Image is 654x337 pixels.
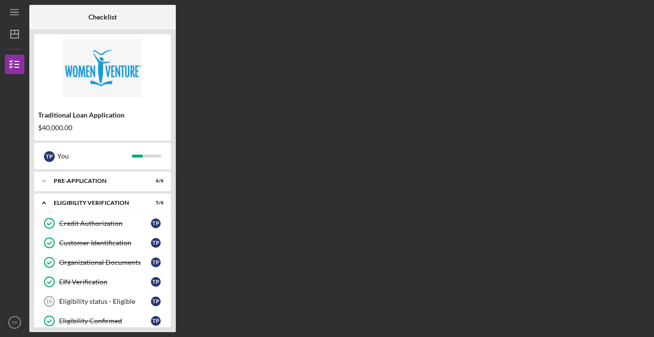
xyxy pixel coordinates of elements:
img: Product logo [34,39,171,98]
text: TP [12,320,18,325]
a: Organizational DocumentsTP [39,253,166,272]
div: $40,000.00 [38,124,167,132]
div: T P [151,238,161,248]
b: Checklist [88,13,117,21]
div: 5 / 6 [146,200,164,206]
div: Eligibility Confirmed [59,317,151,325]
div: Traditional Loan Application [38,111,167,119]
button: TP [5,313,24,332]
a: Customer IdentificationTP [39,233,166,253]
div: 6 / 6 [146,178,164,184]
tspan: 10 [46,298,52,304]
div: T P [44,151,55,162]
div: T P [151,316,161,326]
a: EIN VerificationTP [39,272,166,292]
div: T P [151,258,161,267]
div: Organizational Documents [59,258,151,266]
a: Eligibility ConfirmedTP [39,311,166,331]
div: T P [151,297,161,306]
div: T P [151,218,161,228]
div: T P [151,277,161,287]
a: 10Eligibility status - EligibleTP [39,292,166,311]
div: EIN Verification [59,278,151,286]
div: You [57,148,132,164]
div: Eligibility status - Eligible [59,297,151,305]
div: Customer Identification [59,239,151,247]
div: Pre-Application [54,178,139,184]
div: Eligibility Verification [54,200,139,206]
div: Credit Authorization [59,219,151,227]
a: Credit AuthorizationTP [39,214,166,233]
